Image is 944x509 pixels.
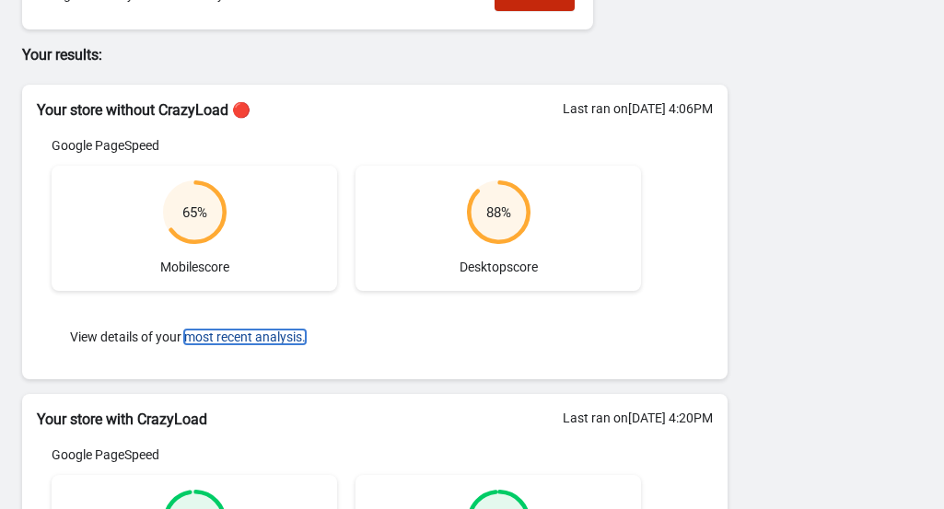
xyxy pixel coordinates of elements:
div: 65 % [182,203,207,222]
div: Desktop score [355,166,641,291]
div: Google PageSpeed [52,136,641,155]
p: Your results: [22,44,728,66]
div: Last ran on [DATE] 4:20PM [563,409,713,427]
h2: Your store with CrazyLoad [37,409,713,431]
button: most recent analysis. [184,330,306,344]
div: Mobile score [52,166,337,291]
div: Last ran on [DATE] 4:06PM [563,99,713,118]
div: Google PageSpeed [52,445,641,464]
div: View details of your [52,309,641,364]
div: 88 % [486,203,511,222]
h2: Your store without CrazyLoad 🔴 [37,99,713,121]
